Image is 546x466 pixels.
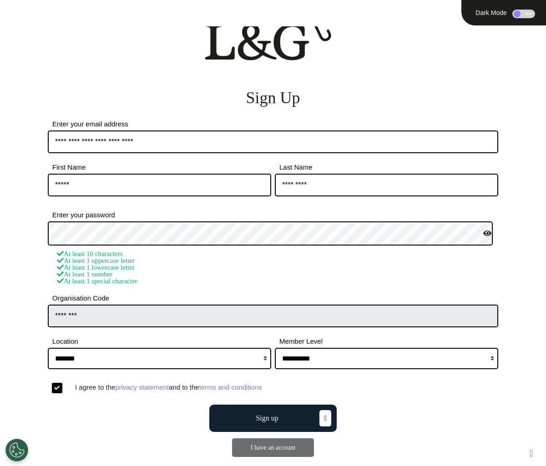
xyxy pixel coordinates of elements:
[48,85,498,110] div: Sign Up
[48,212,498,218] label: Enter your password
[48,121,498,127] label: Enter your email address
[57,271,112,278] span: At least 1 number
[275,339,498,344] label: Member Level
[209,405,337,432] button: Sign up
[275,165,498,170] label: Last Name
[115,383,169,391] a: privacy statement
[48,339,271,344] label: Location
[57,277,137,285] span: At least 1 special character
[256,415,278,422] span: Sign up
[512,10,535,18] div: OFF
[57,250,123,257] span: At least 10 characters
[57,264,135,271] span: At least 1 lowercase letter
[5,439,28,461] button: Open Preferences
[251,444,295,451] a: I have an account
[472,10,510,16] div: Dark Mode
[48,165,271,170] label: First Name
[48,296,498,301] label: Organisation Code
[75,383,498,393] div: I agree to the and to the
[57,257,135,264] span: At least 1 uppercase letter
[199,383,262,391] a: terms and conditions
